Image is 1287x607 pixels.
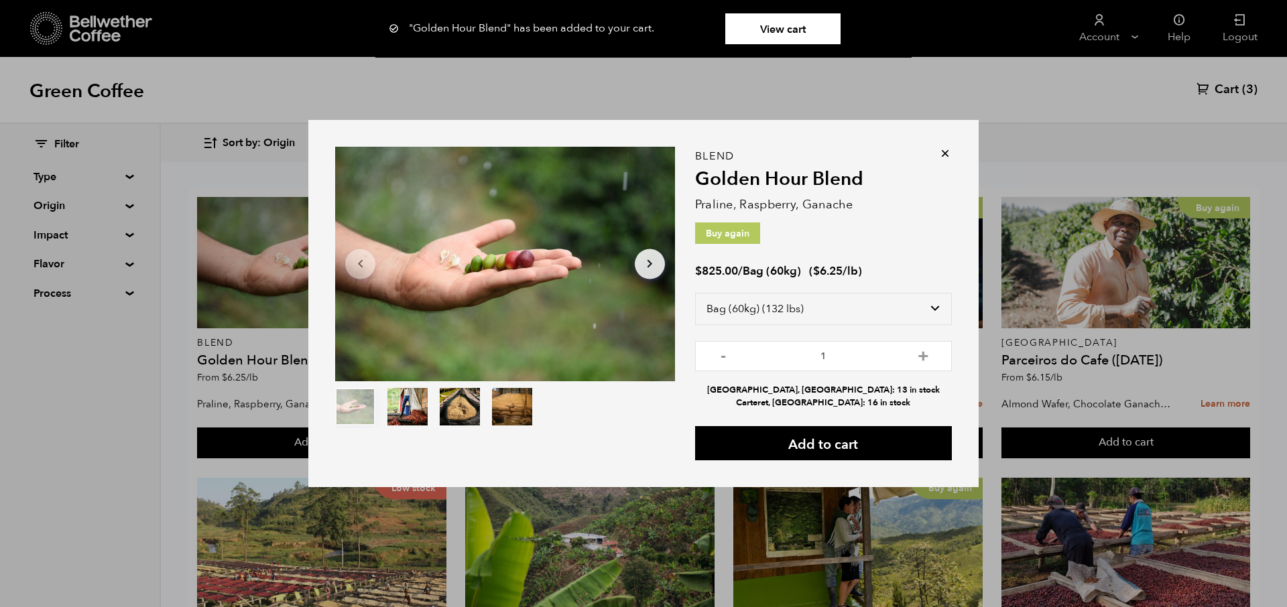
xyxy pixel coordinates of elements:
bdi: 825.00 [695,263,738,279]
span: $ [813,263,820,279]
p: Buy again [695,222,760,244]
span: $ [695,263,702,279]
button: Add to cart [695,426,952,460]
bdi: 6.25 [813,263,843,279]
li: [GEOGRAPHIC_DATA], [GEOGRAPHIC_DATA]: 13 in stock [695,384,952,397]
span: / [738,263,743,279]
span: ( ) [809,263,862,279]
h2: Golden Hour Blend [695,168,952,191]
button: - [715,348,732,361]
button: + [915,348,932,361]
p: Praline, Raspberry, Ganache [695,196,952,214]
span: /lb [843,263,858,279]
li: Carteret, [GEOGRAPHIC_DATA]: 16 in stock [695,397,952,409]
span: Bag (60kg) [743,263,801,279]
